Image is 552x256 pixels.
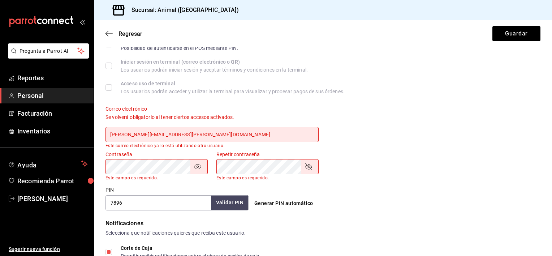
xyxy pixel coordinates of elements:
button: open_drawer_menu [79,19,85,25]
div: Corte de Caja [121,246,261,251]
div: Los usuarios podrán iniciar sesión y aceptar términos y condiciones en la terminal. [121,67,308,72]
span: Recomienda Parrot [17,176,88,186]
span: Sugerir nueva función [9,246,88,253]
label: Correo electrónico [105,106,319,111]
button: Validar PIN [211,195,249,210]
span: Reportes [17,73,88,83]
button: passwordField [304,162,313,171]
p: Este correo electrónico ya lo está utilizando otro usuario. [105,143,319,148]
div: Selecciona que notificaciones quieres que reciba este usuario. [105,229,540,237]
span: Ayuda [17,159,78,168]
span: Inventarios [17,126,88,136]
button: Pregunta a Parrot AI [8,43,89,59]
label: Contraseña [105,152,208,157]
h3: Sucursal: Animal ([GEOGRAPHIC_DATA]) [126,6,239,14]
button: Guardar [492,26,540,41]
span: Regresar [118,30,142,37]
p: Este campo es requerido. [105,175,208,180]
a: Pregunta a Parrot AI [5,52,89,60]
button: Generar PIN automático [251,197,316,210]
span: [PERSON_NAME] [17,194,88,204]
div: Los usuarios podrán acceder y utilizar la terminal para visualizar y procesar pagos de sus órdenes. [121,89,345,94]
button: passwordField [193,162,202,171]
p: Este campo es requerido. [216,175,319,180]
div: Posibilidad de autenticarse en el POS mediante PIN. [121,46,238,51]
input: 3 a 6 dígitos [105,195,211,210]
div: Iniciar sesión en terminal (correo electrónico o QR) [121,59,308,64]
span: Personal [17,91,88,101]
span: Pregunta a Parrot AI [20,47,78,55]
div: Acceso uso de terminal [121,81,345,86]
span: Facturación [17,108,88,118]
label: Repetir contraseña [216,152,319,157]
div: Se volverá obligatorio al tener ciertos accesos activados. [105,114,319,121]
div: Notificaciones [105,219,540,228]
button: Regresar [105,30,142,37]
label: PIN [105,187,114,192]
